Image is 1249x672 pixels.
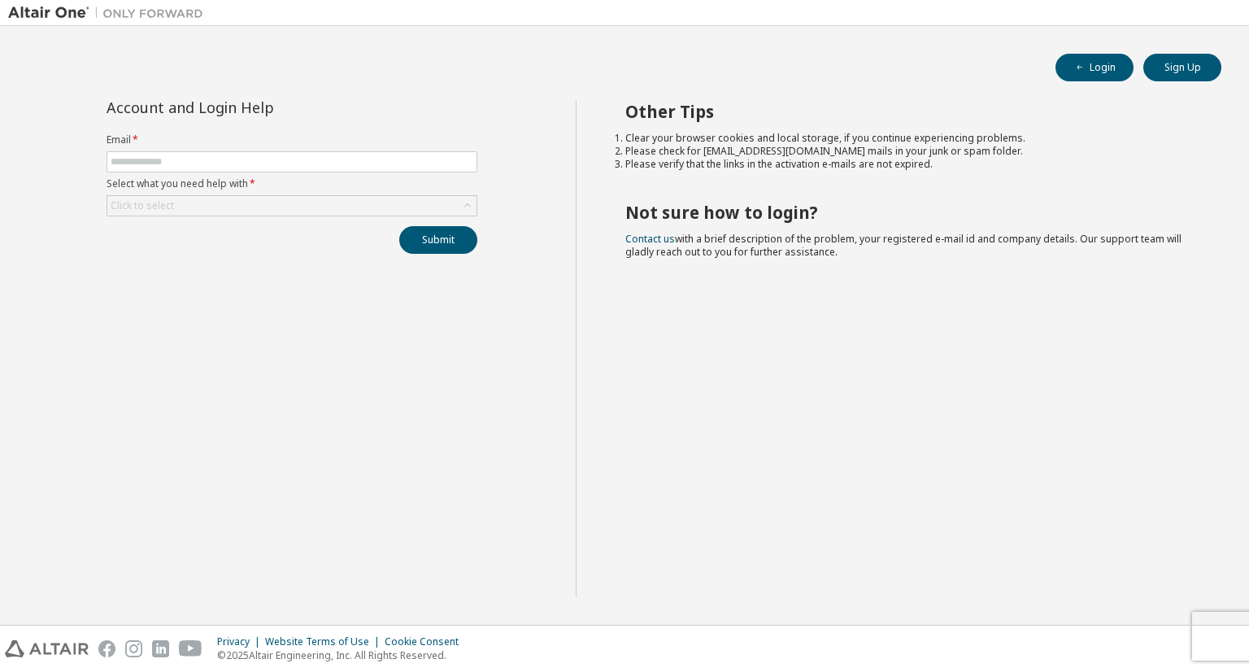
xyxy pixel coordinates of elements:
img: youtube.svg [179,640,202,657]
li: Please verify that the links in the activation e-mails are not expired. [625,158,1193,171]
div: Click to select [107,196,477,216]
img: facebook.svg [98,640,115,657]
div: Privacy [217,635,265,648]
h2: Other Tips [625,101,1193,122]
a: Contact us [625,232,675,246]
div: Account and Login Help [107,101,403,114]
li: Please check for [EMAIL_ADDRESS][DOMAIN_NAME] mails in your junk or spam folder. [625,145,1193,158]
button: Sign Up [1143,54,1221,81]
p: © 2025 Altair Engineering, Inc. All Rights Reserved. [217,648,468,662]
label: Select what you need help with [107,177,477,190]
label: Email [107,133,477,146]
li: Clear your browser cookies and local storage, if you continue experiencing problems. [625,132,1193,145]
img: Altair One [8,5,211,21]
span: with a brief description of the problem, your registered e-mail id and company details. Our suppo... [625,232,1182,259]
button: Submit [399,226,477,254]
img: instagram.svg [125,640,142,657]
img: linkedin.svg [152,640,169,657]
h2: Not sure how to login? [625,202,1193,223]
button: Login [1055,54,1134,81]
div: Cookie Consent [385,635,468,648]
div: Click to select [111,199,174,212]
img: altair_logo.svg [5,640,89,657]
div: Website Terms of Use [265,635,385,648]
